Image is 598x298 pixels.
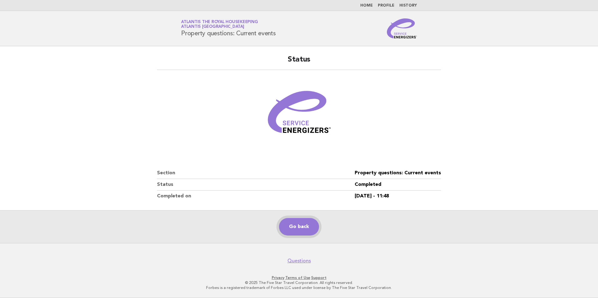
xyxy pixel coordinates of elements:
a: Atlantis the Royal HousekeepingAtlantis [GEOGRAPHIC_DATA] [181,20,258,29]
p: © 2025 The Five Star Travel Corporation. All rights reserved. [108,280,490,285]
span: Atlantis [GEOGRAPHIC_DATA] [181,25,244,29]
a: Privacy [272,276,284,280]
dt: Status [157,179,355,191]
h2: Status [157,55,441,70]
dt: Completed on [157,191,355,202]
h1: Property questions: Current events [181,20,276,37]
a: Terms of Use [285,276,310,280]
p: · · [108,275,490,280]
img: Verified [261,77,337,152]
a: Home [360,4,373,7]
img: Service Energizers [387,18,417,38]
dd: [DATE] - 11:48 [355,191,441,202]
dd: Completed [355,179,441,191]
dt: Section [157,167,355,179]
a: Support [311,276,327,280]
a: Go back [279,218,319,236]
p: Forbes is a registered trademark of Forbes LLC used under license by The Five Star Travel Corpora... [108,285,490,290]
a: History [399,4,417,7]
a: Profile [378,4,394,7]
a: Questions [287,258,311,264]
dd: Property questions: Current events [355,167,441,179]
